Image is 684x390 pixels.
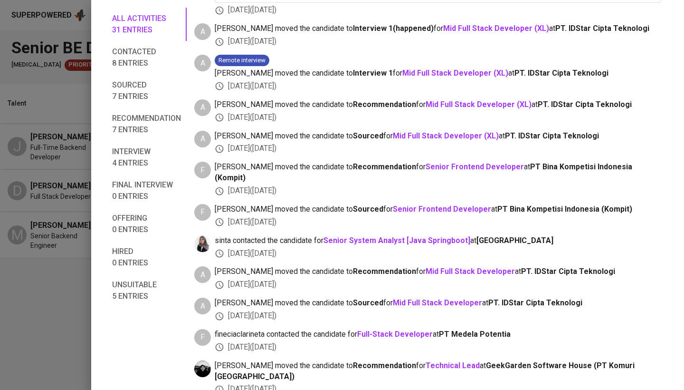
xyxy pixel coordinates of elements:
span: fineciaclarineta contacted the candidate for at [215,329,661,340]
span: [PERSON_NAME] moved the candidate to for at [215,266,661,277]
span: PT. IDStar Cipta Teknologi [538,100,632,109]
span: Final interview 0 entries [112,179,181,202]
span: Unsuitable 5 entries [112,279,181,302]
span: [PERSON_NAME] moved the candidate to for at [215,99,661,110]
b: Recommendation [353,267,416,276]
b: Interview 1 ( happened ) [353,24,434,33]
div: [DATE] ( [DATE] ) [215,81,661,92]
span: [PERSON_NAME] moved the candidate to for at [215,204,661,215]
span: Recommendation 7 entries [112,113,181,136]
b: Recommendation [353,100,416,109]
img: sinta.windasari@glints.com [194,235,211,252]
div: A [194,55,211,71]
b: Sourced [353,298,383,307]
span: Contacted 8 entries [112,46,181,69]
span: PT. IDStar Cipta Teknologi [514,68,608,78]
span: PT Medela Potentia [439,330,511,339]
span: [PERSON_NAME] moved the candidate to for at [215,298,661,309]
span: [PERSON_NAME] moved the candidate to for at [215,162,661,184]
b: Sourced [353,205,383,214]
span: PT. IDStar Cipta Teknologi [555,24,649,33]
div: [DATE] ( [DATE] ) [215,248,661,259]
a: Mid Full Stack Developer (XL) [426,100,532,109]
div: [DATE] ( [DATE] ) [215,311,661,322]
div: [DATE] ( [DATE] ) [215,112,661,123]
b: Recommendation [353,361,416,370]
span: Interview 4 entries [112,146,181,169]
span: All activities 31 entries [112,13,181,36]
img: alfaris@glints.com [194,361,211,377]
span: Offering 0 entries [112,213,181,235]
a: Full-Stack Developer [357,330,433,339]
span: GeekGarden Software House (PT Komuri [GEOGRAPHIC_DATA]) [215,361,635,381]
a: Technical Lead [426,361,480,370]
span: [GEOGRAPHIC_DATA] [476,236,553,245]
span: Hired 0 entries [112,246,181,269]
div: F [194,329,211,346]
div: [DATE] ( [DATE] ) [215,342,661,353]
span: sinta contacted the candidate for at [215,235,661,246]
div: A [194,23,211,40]
a: Senior System Analyst [Java Springboot] [323,236,470,245]
a: Mid Full Stack Developer [426,267,515,276]
div: F [194,204,211,221]
b: Interview 1 [353,68,393,78]
span: PT. IDStar Cipta Teknologi [521,267,615,276]
a: Mid Full Stack Developer (XL) [402,68,508,78]
div: A [194,266,211,283]
span: [PERSON_NAME] moved the candidate to for at [215,23,661,34]
a: Mid Full Stack Developer (XL) [393,131,499,140]
span: PT. IDStar Cipta Teknologi [505,131,599,140]
span: PT. IDStar Cipta Teknologi [488,298,582,307]
a: Mid Full Stack Developer [393,298,482,307]
span: [PERSON_NAME] moved the candidate to for at [215,131,661,142]
span: [PERSON_NAME] moved the candidate to for at [215,361,661,382]
a: Senior Frontend Developer [393,205,491,214]
div: [DATE] ( [DATE] ) [215,36,661,47]
div: [DATE] ( [DATE] ) [215,217,661,228]
div: A [194,298,211,314]
div: [DATE] ( [DATE] ) [215,185,661,196]
b: Sourced [353,131,383,140]
span: [PERSON_NAME] moved the candidate to for at [215,68,661,79]
span: Remote interview [215,56,269,65]
div: [DATE] ( [DATE] ) [215,279,661,290]
div: A [194,99,211,116]
div: [DATE] ( [DATE] ) [215,143,661,154]
div: A [194,131,211,147]
a: Mid Full Stack Developer (XL) [443,24,549,33]
div: F [194,162,211,178]
span: PT Bina Kompetisi Indonesia (Kompit) [497,205,632,214]
b: Recommendation [353,162,416,171]
a: Senior Frontend Developer [426,162,524,171]
span: Sourced 7 entries [112,79,181,102]
div: [DATE] ( [DATE] ) [215,5,661,16]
